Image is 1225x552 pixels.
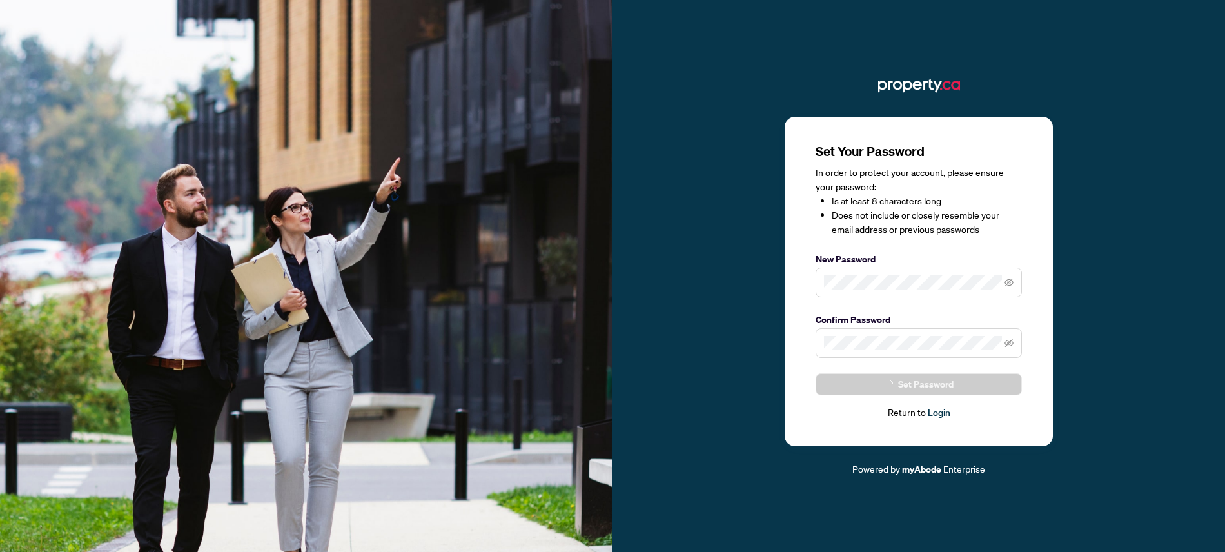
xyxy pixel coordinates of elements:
[1004,339,1014,348] span: eye-invisible
[832,194,1022,208] li: Is at least 8 characters long
[1004,278,1014,287] span: eye-invisible
[816,143,1022,161] h3: Set Your Password
[816,313,1022,327] label: Confirm Password
[816,406,1022,420] div: Return to
[878,75,960,96] img: ma-logo
[902,462,941,477] a: myAbode
[816,166,1022,237] div: In order to protect your account, please ensure your password:
[832,208,1022,237] li: Does not include or closely resemble your email address or previous passwords
[816,252,1022,266] label: New Password
[852,463,900,475] span: Powered by
[928,407,950,419] a: Login
[816,373,1022,395] button: Set Password
[943,463,985,475] span: Enterprise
